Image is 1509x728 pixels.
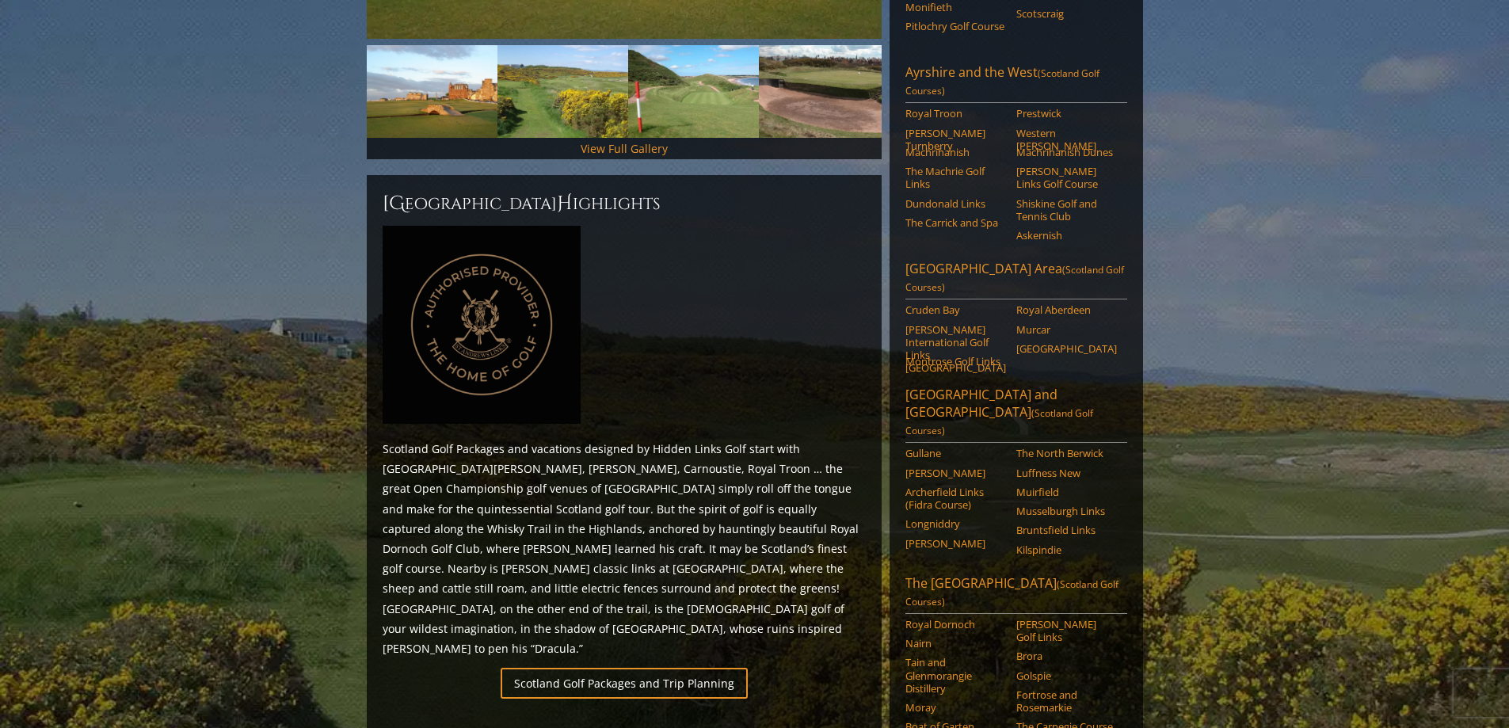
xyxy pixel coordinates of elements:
a: [GEOGRAPHIC_DATA] and [GEOGRAPHIC_DATA](Scotland Golf Courses) [905,386,1127,443]
a: Brora [1016,650,1117,662]
a: Gullane [905,447,1006,459]
a: Murcar [1016,323,1117,336]
a: [PERSON_NAME] [905,537,1006,550]
a: The [GEOGRAPHIC_DATA](Scotland Golf Courses) [905,574,1127,614]
a: [PERSON_NAME] International Golf Links [GEOGRAPHIC_DATA] [905,323,1006,375]
a: [PERSON_NAME] Golf Links [1016,618,1117,644]
a: [GEOGRAPHIC_DATA] [1016,342,1117,355]
a: Ayrshire and the West(Scotland Golf Courses) [905,63,1127,103]
a: Prestwick [1016,107,1117,120]
a: Fortrose and Rosemarkie [1016,688,1117,715]
a: Nairn [905,637,1006,650]
a: The Machrie Golf Links [905,165,1006,191]
p: Scotland Golf Packages and vacations designed by Hidden Links Golf start with [GEOGRAPHIC_DATA][P... [383,439,866,658]
a: [PERSON_NAME] Turnberry [905,127,1006,153]
a: [GEOGRAPHIC_DATA] Area(Scotland Golf Courses) [905,260,1127,299]
a: The North Berwick [1016,447,1117,459]
a: Askernish [1016,229,1117,242]
a: Pitlochry Golf Course [905,20,1006,32]
a: Bruntsfield Links [1016,524,1117,536]
a: View Full Gallery [581,141,668,156]
a: Longniddry [905,517,1006,530]
span: (Scotland Golf Courses) [905,67,1099,97]
a: Montrose Golf Links [905,355,1006,368]
a: Royal Aberdeen [1016,303,1117,316]
span: (Scotland Golf Courses) [905,577,1118,608]
a: Monifieth [905,1,1006,13]
a: Kilspindie [1016,543,1117,556]
a: Tain and Glenmorangie Distillery [905,656,1006,695]
a: Scotscraig [1016,7,1117,20]
a: Archerfield Links (Fidra Course) [905,486,1006,512]
a: Royal Troon [905,107,1006,120]
span: (Scotland Golf Courses) [905,263,1124,294]
a: Shiskine Golf and Tennis Club [1016,197,1117,223]
a: Moray [905,701,1006,714]
span: H [557,191,573,216]
a: [PERSON_NAME] [905,467,1006,479]
a: Luffness New [1016,467,1117,479]
span: (Scotland Golf Courses) [905,406,1093,437]
a: Muirfield [1016,486,1117,498]
a: Golspie [1016,669,1117,682]
a: Machrihanish Dunes [1016,146,1117,158]
h2: [GEOGRAPHIC_DATA] ighlights [383,191,866,216]
a: Western [PERSON_NAME] [1016,127,1117,153]
a: Dundonald Links [905,197,1006,210]
a: Machrihanish [905,146,1006,158]
a: The Carrick and Spa [905,216,1006,229]
a: [PERSON_NAME] Links Golf Course [1016,165,1117,191]
a: Scotland Golf Packages and Trip Planning [501,668,748,699]
a: Royal Dornoch [905,618,1006,631]
a: Musselburgh Links [1016,505,1117,517]
a: Cruden Bay [905,303,1006,316]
